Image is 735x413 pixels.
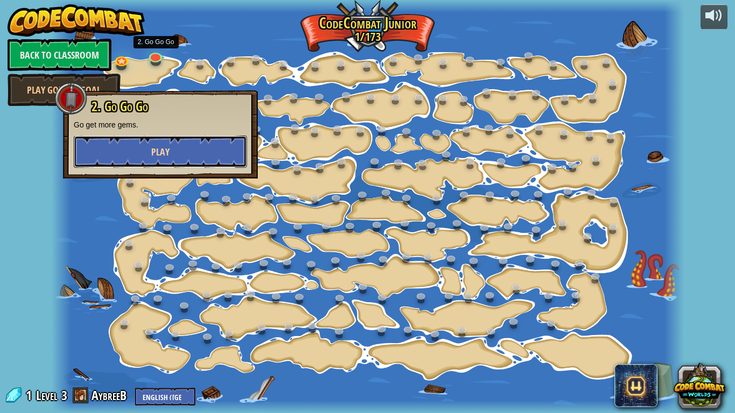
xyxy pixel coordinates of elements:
[151,145,169,159] span: Play
[91,387,130,404] a: AybreeB
[8,4,145,37] img: CodeCombat - Learn how to code by playing a game
[61,387,67,404] span: 3
[91,97,148,116] span: 2. Go Go Go
[74,136,247,168] button: Play
[8,74,121,106] a: Play Golden Goal
[8,39,111,71] a: Back to Classroom
[74,119,247,130] p: Go get more gems.
[36,387,58,404] span: Level
[701,4,727,30] button: Adjust volume
[26,387,35,404] span: 1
